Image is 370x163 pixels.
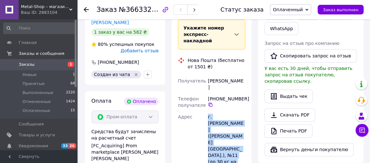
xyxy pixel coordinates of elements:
[121,48,159,53] span: Добавить отзыв
[73,72,75,78] span: 1
[356,124,368,137] button: Чат с покупателем
[91,20,129,25] a: [PERSON_NAME]
[183,25,224,43] span: Укажите номер экспресс-накладной
[97,59,140,65] div: [PHONE_NUMBER]
[97,6,117,13] span: Заказ
[323,7,358,12] span: Заказ выполнен
[91,98,111,104] span: Оплата
[66,90,75,96] span: 2220
[61,143,69,149] span: 33
[264,41,339,46] span: Запрос на отзыв про компанию
[186,57,247,70] div: Нова Пошта (бесплатно от 1501 ₴)
[21,10,77,15] div: Ваш ID: 2883104
[23,90,53,96] span: Выполненные
[178,114,192,119] span: Адрес
[208,96,245,107] div: [PHONE_NUMBER]
[264,90,313,103] button: Выдать чек
[19,62,34,67] span: Заказы
[124,98,159,105] div: Оплачено
[84,6,89,13] div: Вернуться назад
[178,96,206,108] span: Телефон получателя
[19,132,55,138] span: Товары и услуги
[264,66,352,84] span: У вас есть 30 дней, чтобы отправить запрос на отзыв покупателю, скопировав ссылку.
[23,72,37,78] span: Новые
[70,81,75,87] span: 68
[3,22,76,34] input: Поиск
[21,4,69,10] span: Metal-Shop – магазин рок-музики, одягу та атрибутики
[94,72,130,77] span: Создан из чата
[264,108,315,122] a: Скачать PDF
[207,75,246,93] div: [PERSON_NAME]
[119,5,164,13] span: №366332348
[70,108,75,114] span: 15
[264,124,312,138] a: Печать PDF
[19,51,64,56] span: Заказы и сообщения
[23,108,50,114] span: Оплаченные
[19,121,44,127] span: Сообщения
[134,72,139,77] svg: Удалить метку
[98,42,108,47] span: 80%
[264,22,298,35] a: WhatsApp
[23,99,51,105] span: Отмененные
[178,78,206,83] span: Получатель
[264,143,354,156] button: Вернуть деньги покупателю
[19,143,48,149] span: Уведомления
[69,143,76,149] span: 26
[273,7,303,12] span: Оплаченный
[318,5,364,14] button: Заказ выполнен
[91,28,149,36] div: 1 заказ у вас на 582 ₴
[23,81,45,87] span: Принятые
[91,41,154,47] div: успешных покупок
[66,99,75,105] span: 1424
[220,6,264,13] div: Статус заказа
[264,49,356,63] button: Скопировать запрос на отзыв
[68,62,74,67] span: 1
[19,40,37,46] span: Главная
